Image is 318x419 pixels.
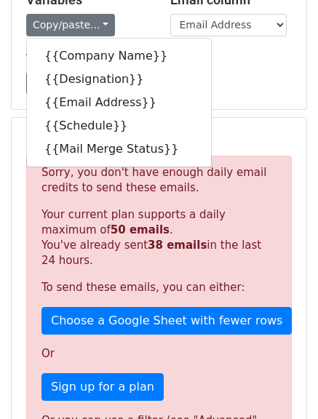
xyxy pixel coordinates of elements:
[26,14,115,36] a: Copy/paste...
[41,165,277,196] p: Sorry, you don't have enough daily email credits to send these emails.
[27,68,211,91] a: {{Designation}}
[27,44,211,68] a: {{Company Name}}
[41,307,292,335] a: Choose a Google Sheet with fewer rows
[41,373,164,401] a: Sign up for a plan
[111,223,170,236] strong: 50 emails
[27,114,211,137] a: {{Schedule}}
[41,280,277,295] p: To send these emails, you can either:
[27,91,211,114] a: {{Email Address}}
[245,349,318,419] iframe: Chat Widget
[148,239,207,252] strong: 38 emails
[41,346,277,362] p: Or
[41,207,277,268] p: Your current plan supports a daily maximum of . You've already sent in the last 24 hours.
[27,137,211,161] a: {{Mail Merge Status}}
